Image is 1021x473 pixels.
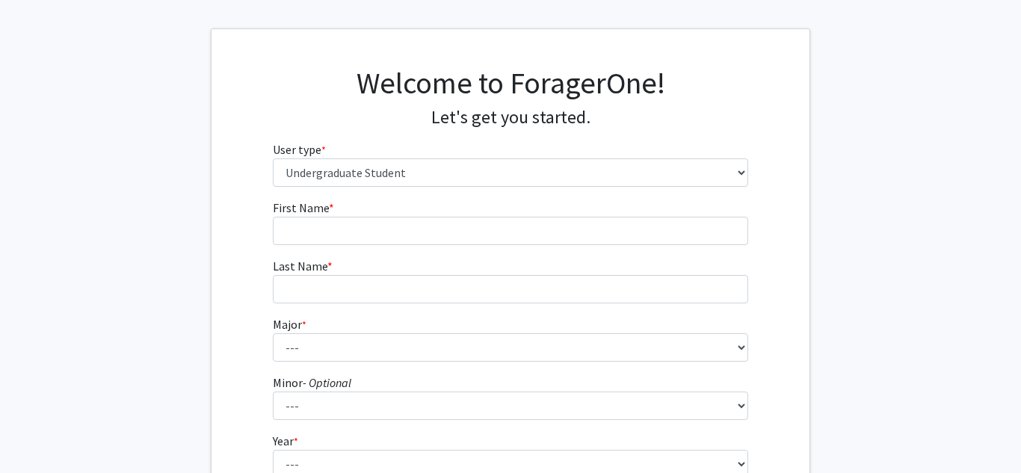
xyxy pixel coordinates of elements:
[273,140,326,158] label: User type
[273,107,749,129] h4: Let's get you started.
[273,315,306,333] label: Major
[273,259,327,273] span: Last Name
[273,65,749,101] h1: Welcome to ForagerOne!
[273,432,298,450] label: Year
[11,406,64,462] iframe: Chat
[273,200,329,215] span: First Name
[303,375,351,390] i: - Optional
[273,374,351,392] label: Minor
